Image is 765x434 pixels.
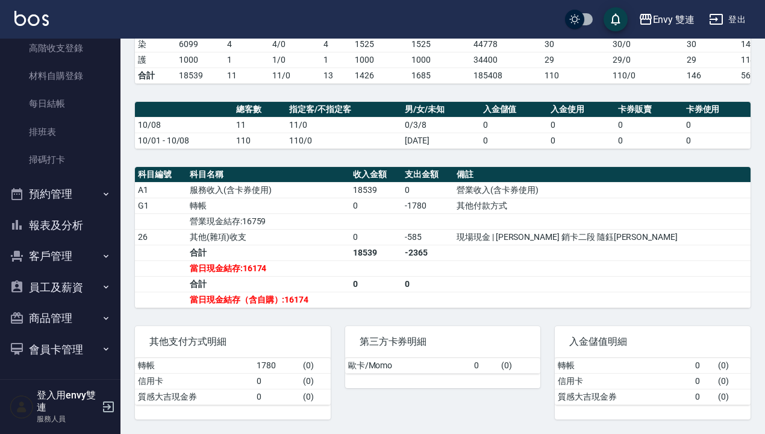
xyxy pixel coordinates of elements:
[135,229,187,245] td: 26
[187,229,350,245] td: 其他(雜項)收支
[402,276,454,292] td: 0
[610,36,684,52] td: 30 / 0
[269,36,320,52] td: 4 / 0
[350,182,402,198] td: 18539
[615,133,682,148] td: 0
[402,229,454,245] td: -585
[683,133,751,148] td: 0
[345,358,541,374] table: a dense table
[254,373,300,389] td: 0
[715,358,751,374] td: ( 0 )
[300,373,331,389] td: ( 0 )
[135,167,187,183] th: 科目編號
[402,198,454,213] td: -1780
[610,68,684,83] td: 110/0
[135,117,233,133] td: 10/08
[548,117,615,133] td: 0
[135,68,176,83] td: 合計
[408,68,471,83] td: 1685
[135,358,331,405] table: a dense table
[692,373,715,389] td: 0
[352,36,408,52] td: 1525
[135,133,233,148] td: 10/01 - 10/08
[135,52,176,68] td: 護
[548,133,615,148] td: 0
[187,245,350,260] td: 合計
[604,7,628,31] button: save
[408,36,471,52] td: 1525
[350,245,402,260] td: 18539
[352,52,408,68] td: 1000
[555,358,692,374] td: 轉帳
[224,52,270,68] td: 1
[454,198,751,213] td: 其他付款方式
[402,102,479,118] th: 男/女/未知
[135,373,254,389] td: 信用卡
[480,133,548,148] td: 0
[402,182,454,198] td: 0
[286,117,402,133] td: 11/0
[498,358,540,374] td: ( 0 )
[454,167,751,183] th: 備註
[683,117,751,133] td: 0
[704,8,751,31] button: 登出
[320,68,352,83] td: 13
[5,34,116,62] a: 高階收支登錄
[5,118,116,146] a: 排班表
[254,358,300,374] td: 1780
[224,36,270,52] td: 4
[480,117,548,133] td: 0
[715,389,751,404] td: ( 0 )
[350,229,402,245] td: 0
[187,276,350,292] td: 合計
[692,389,715,404] td: 0
[548,102,615,118] th: 入金使用
[187,167,350,183] th: 科目名稱
[555,373,692,389] td: 信用卡
[634,7,700,32] button: Envy 雙連
[345,358,472,374] td: 歐卡/Momo
[5,178,116,210] button: 預約管理
[320,52,352,68] td: 1
[286,102,402,118] th: 指定客/不指定客
[135,198,187,213] td: G1
[454,229,751,245] td: 現場現金 | [PERSON_NAME] 銷卡二段 隨鈺[PERSON_NAME]
[470,52,542,68] td: 34400
[135,36,176,52] td: 染
[269,52,320,68] td: 1 / 0
[408,52,471,68] td: 1000
[14,11,49,26] img: Logo
[542,68,610,83] td: 110
[360,336,526,348] span: 第三方卡券明細
[653,12,695,27] div: Envy 雙連
[350,276,402,292] td: 0
[5,146,116,174] a: 掃碼打卡
[555,389,692,404] td: 質感大吉現金券
[187,198,350,213] td: 轉帳
[233,133,287,148] td: 110
[254,389,300,404] td: 0
[480,102,548,118] th: 入金儲值
[10,395,34,419] img: Person
[402,245,454,260] td: -2365
[37,414,98,424] p: 服務人員
[187,292,350,307] td: 當日現金結存（含自購）:16174
[684,36,738,52] td: 30
[542,52,610,68] td: 29
[684,68,738,83] td: 146
[555,358,751,405] table: a dense table
[135,358,254,374] td: 轉帳
[683,102,751,118] th: 卡券使用
[350,167,402,183] th: 收入金額
[684,52,738,68] td: 29
[5,303,116,334] button: 商品管理
[402,133,479,148] td: [DATE]
[615,102,682,118] th: 卡券販賣
[692,358,715,374] td: 0
[176,36,224,52] td: 6099
[569,336,736,348] span: 入金儲值明細
[5,62,116,90] a: 材料自購登錄
[187,213,350,229] td: 營業現金結存:16759
[5,334,116,365] button: 會員卡管理
[5,210,116,241] button: 報表及分析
